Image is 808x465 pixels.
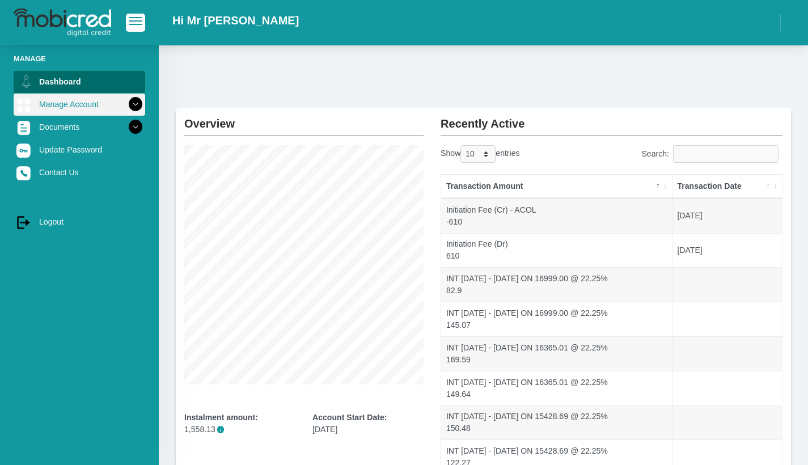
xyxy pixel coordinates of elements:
a: Update Password [14,139,145,160]
td: INT [DATE] - [DATE] ON 16365.01 @ 22.25% 149.64 [441,371,672,405]
select: Showentries [460,145,496,163]
p: 1,558.13 [184,424,295,436]
b: Instalment amount: [184,413,258,422]
label: Show entries [441,145,519,163]
td: [DATE] [672,233,782,268]
a: Documents [14,116,145,138]
h2: Hi Mr [PERSON_NAME] [172,14,299,27]
td: INT [DATE] - [DATE] ON 16365.01 @ 22.25% 169.59 [441,336,672,371]
th: Transaction Date: activate to sort column ascending [672,175,782,198]
td: Initiation Fee (Dr) 610 [441,233,672,268]
td: [DATE] [672,198,782,233]
li: Manage [14,53,145,64]
h2: Recently Active [441,108,782,130]
a: Manage Account [14,94,145,115]
a: Contact Us [14,162,145,183]
label: Search: [641,145,782,163]
div: [DATE] [312,412,424,436]
td: INT [DATE] - [DATE] ON 16999.00 @ 22.25% 145.07 [441,302,672,336]
td: Initiation Fee (Cr) - ACOL -610 [441,198,672,233]
img: logo-mobicred.svg [14,9,111,37]
td: INT [DATE] - [DATE] ON 15428.69 @ 22.25% 150.48 [441,405,672,440]
input: Search: [673,145,779,163]
h2: Overview [184,108,424,130]
b: Account Start Date: [312,413,387,422]
span: i [217,426,225,433]
th: Transaction Amount: activate to sort column descending [441,175,672,198]
a: Logout [14,211,145,232]
td: INT [DATE] - [DATE] ON 16999.00 @ 22.25% 82.9 [441,267,672,302]
a: Dashboard [14,71,145,92]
